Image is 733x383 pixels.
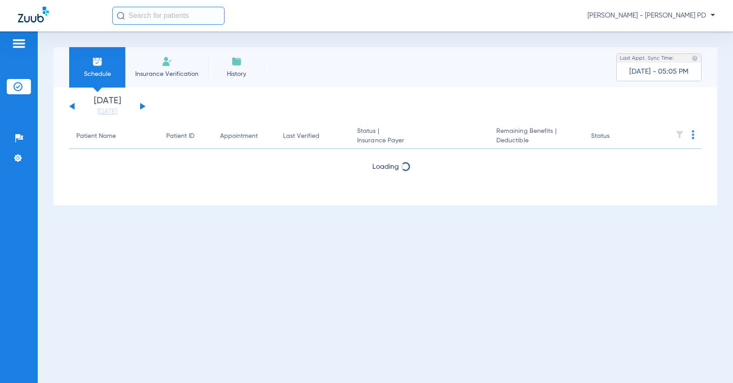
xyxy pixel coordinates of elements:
[620,54,674,63] span: Last Appt. Sync Time:
[76,132,116,141] div: Patient Name
[584,124,645,149] th: Status
[166,132,194,141] div: Patient ID
[220,132,269,141] div: Appointment
[215,70,258,79] span: History
[92,56,103,67] img: Schedule
[587,11,715,20] span: [PERSON_NAME] - [PERSON_NAME] PD
[629,67,689,76] span: [DATE] - 05:05 PM
[231,56,242,67] img: History
[80,97,134,116] li: [DATE]
[675,130,684,139] img: filter.svg
[220,132,258,141] div: Appointment
[76,70,119,79] span: Schedule
[80,107,134,116] a: [DATE]
[372,163,399,171] span: Loading
[692,55,698,62] img: last sync help info
[18,7,49,22] img: Zuub Logo
[76,132,152,141] div: Patient Name
[350,124,489,149] th: Status |
[162,56,172,67] img: Manual Insurance Verification
[489,124,584,149] th: Remaining Benefits |
[112,7,225,25] input: Search for patients
[692,130,694,139] img: group-dot-blue.svg
[12,38,26,49] img: hamburger-icon
[166,132,206,141] div: Patient ID
[496,136,577,145] span: Deductible
[357,136,482,145] span: Insurance Payer
[132,70,202,79] span: Insurance Verification
[283,132,319,141] div: Last Verified
[283,132,343,141] div: Last Verified
[117,12,125,20] img: Search Icon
